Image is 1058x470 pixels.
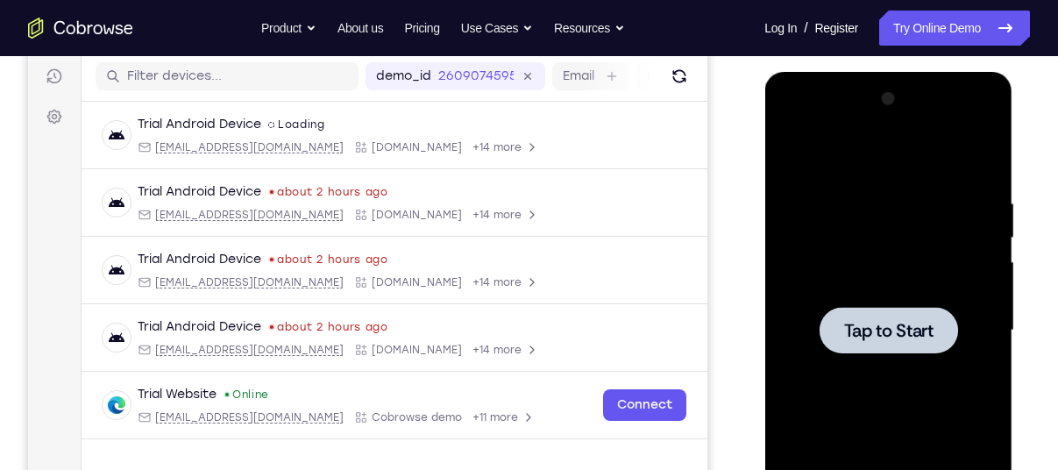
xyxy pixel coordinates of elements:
div: Email [110,266,316,280]
div: Open device details [53,92,679,160]
span: / [804,18,807,39]
span: +11 more [444,401,490,415]
div: Last seen [242,316,245,319]
a: Go to the home page [28,18,133,39]
label: demo_id [348,58,403,75]
a: Register [815,11,858,46]
div: Trial Android Device [110,106,233,124]
div: Email [110,401,316,415]
div: App [326,266,434,280]
div: Open device details [53,227,679,295]
span: Cobrowse demo [344,401,434,415]
span: Tap to Start [79,250,168,267]
span: Cobrowse.io [344,266,434,280]
span: +14 more [444,131,493,145]
div: Loading [240,108,297,122]
span: android@example.com [127,266,316,280]
span: Cobrowse.io [344,198,434,212]
span: web@example.com [127,401,316,415]
div: Open device details [53,160,679,227]
a: About us [337,11,383,46]
a: Connect [575,380,658,411]
label: User ID [619,58,664,75]
a: Log In [764,11,797,46]
span: +14 more [444,333,493,347]
label: Email [535,58,566,75]
span: +14 more [444,266,493,280]
div: Last seen [242,181,245,184]
span: android@example.com [127,198,316,212]
span: Cobrowse.io [344,333,434,347]
div: App [326,198,434,212]
div: New devices found. [197,383,201,387]
a: Try Online Demo [879,11,1030,46]
div: App [326,131,434,145]
div: Trial Android Device [110,241,233,259]
time: Wed Aug 27 2025 13:43:28 GMT+0300 (Eastern European Summer Time) [249,243,360,257]
span: +14 more [444,198,493,212]
button: Resources [554,11,625,46]
div: Last seen [242,248,245,252]
a: Pricing [404,11,439,46]
div: Open device details [53,362,679,430]
button: Refresh [637,53,665,81]
input: Filter devices... [99,58,320,75]
div: Trial Website [110,376,188,394]
time: Wed Aug 27 2025 13:42:20 GMT+0300 (Eastern European Summer Time) [249,310,360,324]
time: Wed Aug 27 2025 13:45:07 GMT+0300 (Eastern European Summer Time) [249,175,360,189]
div: Email [110,333,316,347]
div: Open device details [53,295,679,362]
span: android@example.com [127,333,316,347]
div: App [326,401,434,415]
h1: Connect [67,11,163,39]
div: Trial Android Device [110,174,233,191]
div: Email [110,198,316,212]
div: Email [110,131,316,145]
button: Tap to Start [54,235,193,281]
button: Product [261,11,316,46]
button: Use Cases [461,11,533,46]
div: Trial Android Device [110,309,233,326]
span: android@example.com [127,131,316,145]
div: Online [195,378,241,392]
span: Cobrowse.io [344,131,434,145]
div: App [326,333,434,347]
